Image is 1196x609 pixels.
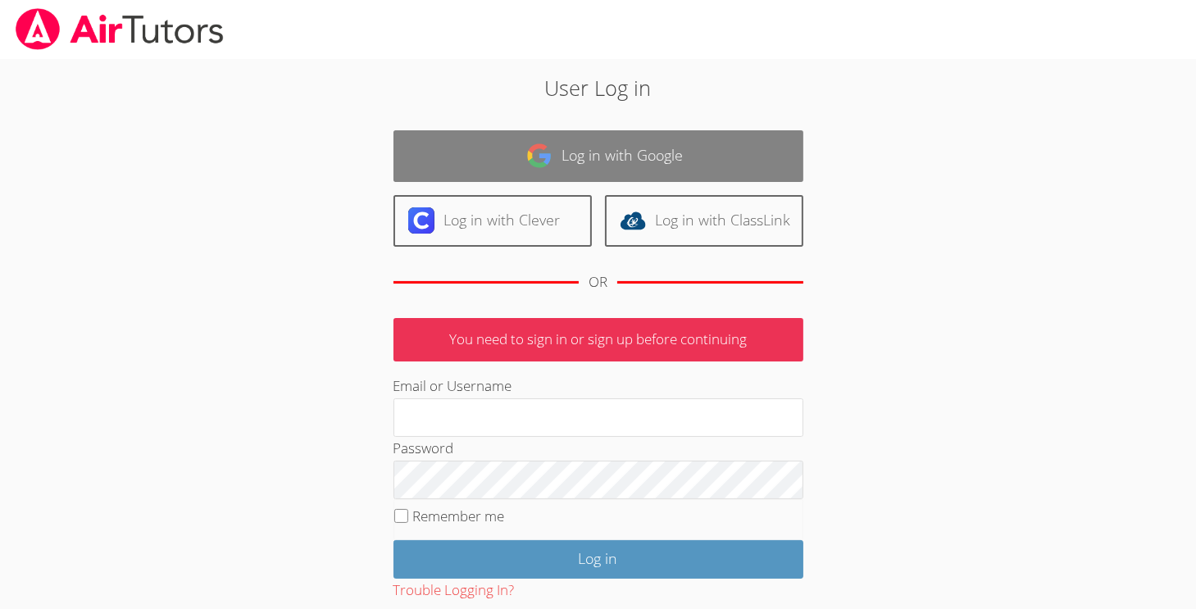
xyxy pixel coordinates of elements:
p: You need to sign in or sign up before continuing [393,318,803,361]
a: Log in with ClassLink [605,195,803,247]
img: google-logo-50288ca7cdecda66e5e0955fdab243c47b7ad437acaf1139b6f446037453330a.svg [526,143,553,169]
img: classlink-logo-d6bb404cc1216ec64c9a2012d9dc4662098be43eaf13dc465df04b49fa7ab582.svg [620,207,646,234]
button: Trouble Logging In? [393,579,515,602]
label: Email or Username [393,376,512,395]
label: Password [393,439,454,457]
img: clever-logo-6eab21bc6e7a338710f1a6ff85c0baf02591cd810cc4098c63d3a4b26e2feb20.svg [408,207,434,234]
img: airtutors_banner-c4298cdbf04f3fff15de1276eac7730deb9818008684d7c2e4769d2f7ddbe033.png [14,8,225,50]
label: Remember me [412,507,504,525]
a: Log in with Clever [393,195,592,247]
div: OR [589,270,607,294]
input: Log in [393,540,803,579]
h2: User Log in [275,72,921,103]
a: Log in with Google [393,130,803,182]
